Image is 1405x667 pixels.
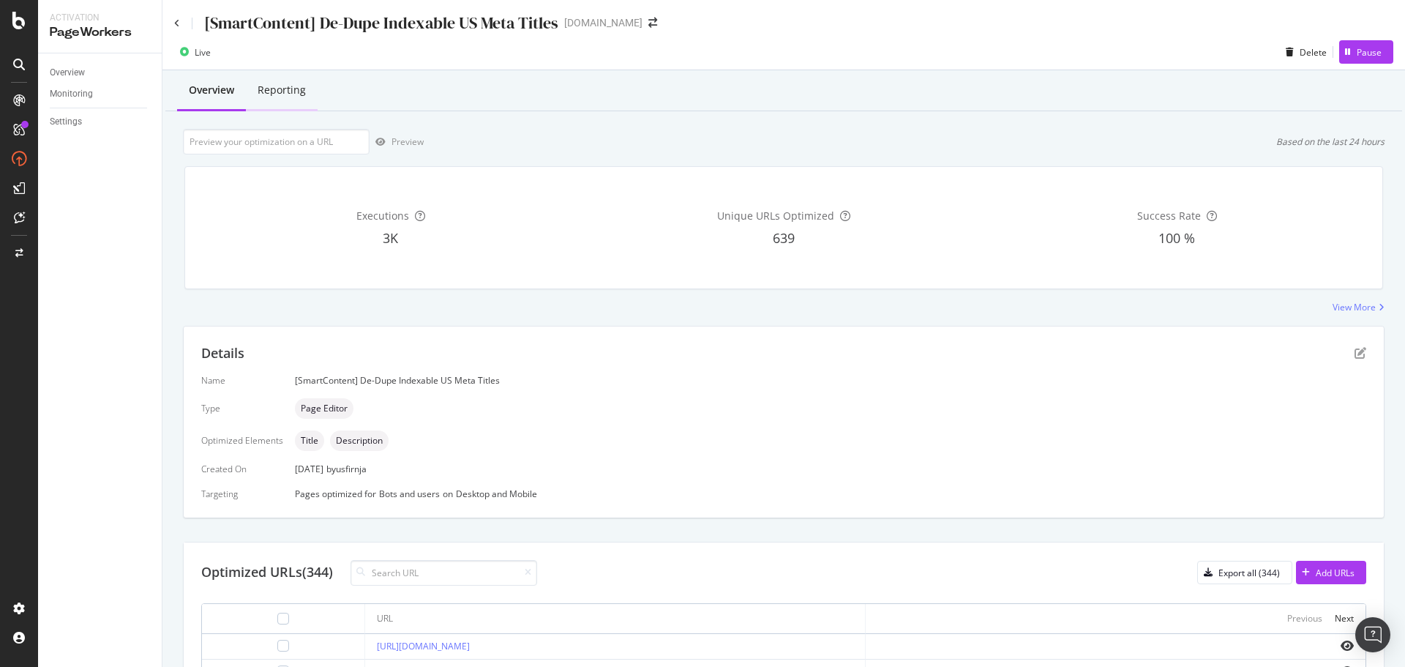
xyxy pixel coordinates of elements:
div: Type [201,402,283,414]
div: neutral label [295,431,324,451]
div: Optimized URLs (344) [201,563,333,582]
button: Next [1335,610,1354,627]
div: Overview [189,83,234,97]
div: arrow-right-arrow-left [648,18,657,28]
div: Settings [50,114,82,130]
span: Title [301,436,318,445]
div: Export all (344) [1218,567,1280,579]
button: Pause [1339,40,1393,64]
div: [DATE] [295,463,1366,475]
div: Bots and users [379,488,440,500]
button: Export all (344) [1197,561,1292,584]
div: [SmartContent] De-Dupe Indexable US Meta Titles [295,374,1366,387]
div: Next [1335,612,1354,625]
div: Based on the last 24 hours [1276,135,1385,148]
div: Activation [50,12,150,24]
span: Success Rate [1137,209,1201,223]
span: 3K [383,229,398,247]
div: Name [201,374,283,387]
div: Monitoring [50,86,93,102]
div: neutral label [295,398,353,419]
div: Previous [1287,612,1322,625]
a: [URL][DOMAIN_NAME] [377,640,470,652]
a: Click to go back [174,19,180,28]
div: Optimized Elements [201,434,283,447]
div: PageWorkers [50,24,150,41]
div: Details [201,344,244,363]
input: Search URL [351,560,537,586]
div: Desktop and Mobile [456,488,537,500]
div: Live [195,46,211,59]
span: 639 [773,229,795,247]
div: Add URLs [1316,567,1355,579]
div: by usfirnja [326,463,367,475]
span: Description [336,436,383,445]
a: Monitoring [50,86,151,102]
a: Settings [50,114,151,130]
div: View More [1333,301,1376,313]
button: Add URLs [1296,561,1366,584]
span: Page Editor [301,404,348,413]
div: neutral label [330,431,389,451]
button: Delete [1280,40,1327,64]
button: Previous [1287,610,1322,627]
div: [SmartContent] De-Dupe Indexable US Meta Titles [204,12,558,34]
div: Pause [1357,46,1382,59]
div: Pages optimized for on [295,488,1366,500]
div: Created On [201,463,283,475]
div: Targeting [201,488,283,500]
a: Overview [50,65,151,81]
span: Executions [356,209,409,223]
div: Delete [1300,46,1327,59]
button: Preview [370,130,424,154]
div: Overview [50,65,85,81]
div: Open Intercom Messenger [1355,617,1390,652]
div: URL [377,612,393,625]
div: pen-to-square [1355,347,1366,359]
div: Reporting [258,83,306,97]
input: Preview your optimization on a URL [183,129,370,154]
span: Unique URLs Optimized [717,209,834,223]
i: eye [1341,640,1354,652]
span: 100 % [1158,229,1195,247]
a: View More [1333,301,1385,313]
div: Preview [391,135,424,148]
div: [DOMAIN_NAME] [564,15,642,30]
